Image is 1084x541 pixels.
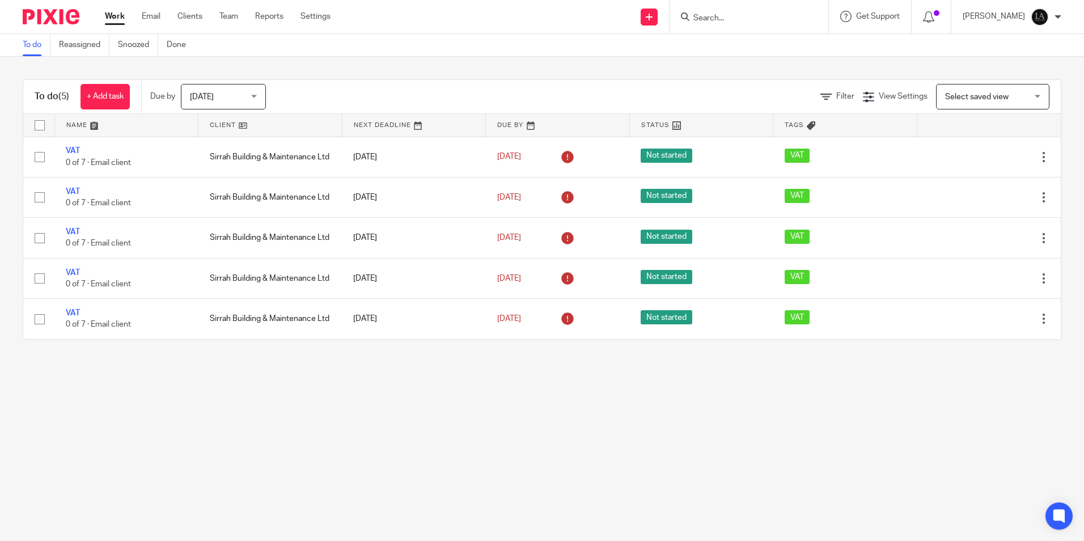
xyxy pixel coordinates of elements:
[23,9,79,24] img: Pixie
[342,137,486,177] td: [DATE]
[142,11,160,22] a: Email
[785,230,810,244] span: VAT
[23,34,50,56] a: To do
[497,193,521,201] span: [DATE]
[198,177,342,217] td: Sirrah Building & Maintenance Ltd
[641,149,692,163] span: Not started
[1031,8,1049,26] img: Lockhart+Amin+-+1024x1024+-+light+on+dark.jpg
[836,92,854,100] span: Filter
[118,34,158,56] a: Snoozed
[497,153,521,161] span: [DATE]
[785,189,810,203] span: VAT
[66,188,80,196] a: VAT
[785,149,810,163] span: VAT
[879,92,928,100] span: View Settings
[785,310,810,324] span: VAT
[641,189,692,203] span: Not started
[497,315,521,323] span: [DATE]
[300,11,331,22] a: Settings
[59,34,109,56] a: Reassigned
[66,240,131,248] span: 0 of 7 · Email client
[255,11,283,22] a: Reports
[198,137,342,177] td: Sirrah Building & Maintenance Ltd
[963,11,1025,22] p: [PERSON_NAME]
[66,309,80,317] a: VAT
[641,230,692,244] span: Not started
[66,159,131,167] span: 0 of 7 · Email client
[150,91,175,102] p: Due by
[342,299,486,339] td: [DATE]
[692,14,794,24] input: Search
[342,258,486,298] td: [DATE]
[35,91,69,103] h1: To do
[66,228,80,236] a: VAT
[785,270,810,284] span: VAT
[58,92,69,101] span: (5)
[81,84,130,109] a: + Add task
[641,310,692,324] span: Not started
[198,218,342,258] td: Sirrah Building & Maintenance Ltd
[66,280,131,288] span: 0 of 7 · Email client
[198,299,342,339] td: Sirrah Building & Maintenance Ltd
[342,177,486,217] td: [DATE]
[497,274,521,282] span: [DATE]
[856,12,900,20] span: Get Support
[66,199,131,207] span: 0 of 7 · Email client
[497,234,521,242] span: [DATE]
[342,218,486,258] td: [DATE]
[177,11,202,22] a: Clients
[785,122,804,128] span: Tags
[66,147,80,155] a: VAT
[190,93,214,101] span: [DATE]
[105,11,125,22] a: Work
[945,93,1009,101] span: Select saved view
[167,34,194,56] a: Done
[66,269,80,277] a: VAT
[66,321,131,329] span: 0 of 7 · Email client
[641,270,692,284] span: Not started
[219,11,238,22] a: Team
[198,258,342,298] td: Sirrah Building & Maintenance Ltd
